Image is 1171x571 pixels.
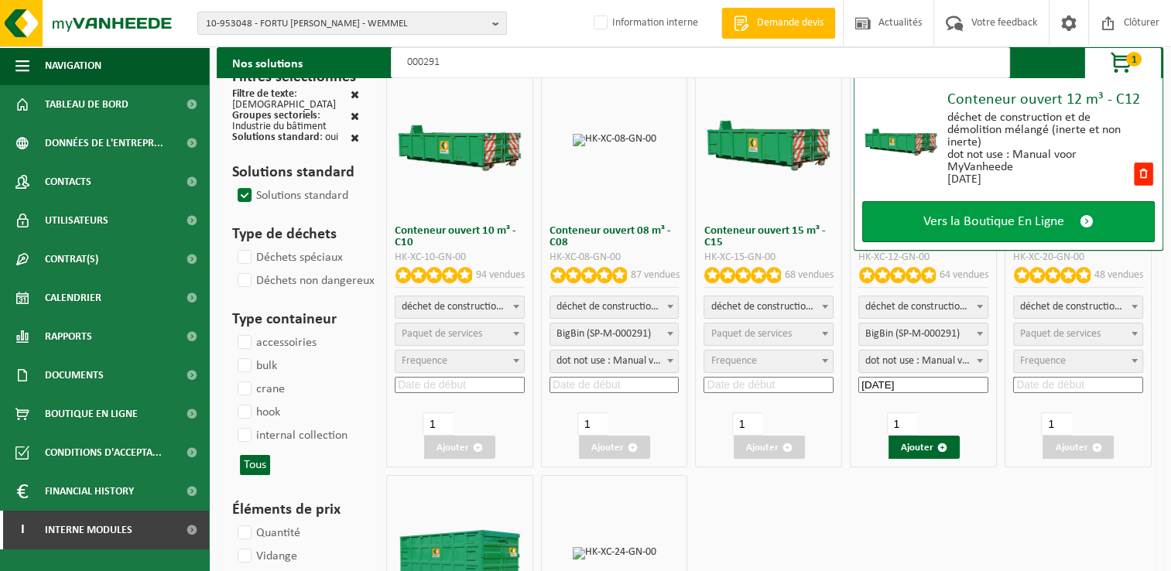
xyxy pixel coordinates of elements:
[923,214,1064,230] span: Vers la Boutique En Ligne
[402,328,482,340] span: Paquet de services
[858,296,988,319] span: déchet de construction et de démolition mélangé (inerte et non inerte)
[45,279,101,317] span: Calendrier
[858,252,988,263] div: HK-XC-12-GN-00
[1013,252,1143,263] div: HK-XC-20-GN-00
[232,111,351,132] div: : Industrie du bâtiment
[858,377,988,393] input: Date de début
[550,225,680,248] h3: Conteneur ouvert 08 m³ - C08
[947,111,1132,149] div: déchet de construction et de démolition mélangé (inerte et non inerte)
[550,296,680,319] span: déchet de construction et de démolition mélangé (inerte et non inerte)
[703,108,834,173] img: HK-XC-15-GN-00
[232,132,320,143] span: Solutions standard
[753,15,827,31] span: Demande devis
[45,317,92,356] span: Rapports
[947,92,1155,108] div: Conteneur ouvert 12 m³ - C12
[235,184,348,207] label: Solutions standard
[206,12,486,36] span: 10-953048 - FORTU [PERSON_NAME] - WEMMEL
[395,296,525,319] span: déchet de construction et de démolition mélangé (inerte et non inerte)
[1043,436,1114,459] button: Ajouter
[395,225,525,248] h3: Conteneur ouvert 10 m³ - C10
[235,354,277,378] label: bulk
[862,118,940,157] img: HK-XC-12-GN-00
[423,412,453,436] input: 1
[630,267,679,283] p: 87 vendues
[550,323,679,345] span: BigBin (SP-M-000291)
[887,412,917,436] input: 1
[704,296,833,318] span: déchet de construction et de démolition mélangé (inerte et non inerte)
[394,108,526,173] img: HK-XC-10-GN-00
[785,267,834,283] p: 68 vendues
[232,89,351,111] div: : [DEMOGRAPHIC_DATA]
[577,412,608,436] input: 1
[217,47,318,78] h2: Nos solutions
[235,378,285,401] label: crane
[232,161,359,184] h3: Solutions standard
[45,511,132,549] span: Interne modules
[862,201,1155,242] a: Vers la Boutique En Ligne
[550,296,679,318] span: déchet de construction et de démolition mélangé (inerte et non inerte)
[704,252,834,263] div: HK-XC-15-GN-00
[45,356,104,395] span: Documents
[232,223,359,246] h3: Type de déchets
[1020,328,1101,340] span: Paquet de services
[940,267,988,283] p: 64 vendues
[859,296,988,318] span: déchet de construction et de démolition mélangé (inerte et non inerte)
[858,323,988,346] span: BigBin (SP-M-000291)
[240,455,270,475] button: Tous
[235,269,375,292] label: Déchets non dangereux
[235,401,280,424] label: hook
[1084,47,1162,78] button: 1
[947,173,1132,186] div: [DATE]
[704,377,834,393] input: Date de début
[1013,296,1143,319] span: déchet de construction et de démolition mélangé (inerte et non inerte)
[573,547,656,559] img: HK-XC-24-GN-00
[45,201,108,240] span: Utilisateurs
[704,296,834,319] span: déchet de construction et de démolition mélangé (inerte et non inerte)
[45,472,134,511] span: Financial History
[1020,355,1066,367] span: Frequence
[573,134,656,146] img: HK-XC-08-GN-00
[395,252,525,263] div: HK-XC-10-GN-00
[235,331,317,354] label: accessoiries
[235,246,343,269] label: Déchets spéciaux
[395,377,525,393] input: Date de début
[710,355,756,367] span: Frequence
[45,46,101,85] span: Navigation
[232,88,294,100] span: Filtre de texte
[235,424,348,447] label: internal collection
[550,350,679,372] span: dot not use : Manual voor MyVanheede
[704,225,834,248] h3: Conteneur ouvert 15 m³ - C15
[1014,296,1142,318] span: déchet de construction et de démolition mélangé (inerte et non inerte)
[1041,412,1071,436] input: 1
[232,132,338,145] div: : oui
[232,308,359,331] h3: Type containeur
[734,436,805,459] button: Ajouter
[947,149,1132,173] div: dot not use : Manual voor MyVanheede
[402,355,447,367] span: Frequence
[550,377,680,393] input: Date de début
[579,436,650,459] button: Ajouter
[889,436,960,459] button: Ajouter
[235,545,297,568] label: Vidange
[1094,267,1143,283] p: 48 vendues
[45,124,163,162] span: Données de l'entrepr...
[395,296,524,318] span: déchet de construction et de démolition mélangé (inerte et non inerte)
[732,412,762,436] input: 1
[197,12,507,35] button: 10-953048 - FORTU [PERSON_NAME] - WEMMEL
[45,433,162,472] span: Conditions d'accepta...
[235,521,300,545] label: Quantité
[232,498,359,521] h3: Éléments de prix
[45,240,98,279] span: Contrat(s)
[550,350,680,373] span: dot not use : Manual voor MyVanheede
[710,328,791,340] span: Paquet de services
[45,395,138,433] span: Boutique en ligne
[550,323,680,346] span: BigBin (SP-M-000291)
[858,350,988,373] span: dot not use : Manual voor MyVanheede
[859,323,988,345] span: BigBin (SP-M-000291)
[721,8,835,39] a: Demande devis
[45,162,91,201] span: Contacts
[550,252,680,263] div: HK-XC-08-GN-00
[476,267,525,283] p: 94 vendues
[1126,52,1142,67] span: 1
[15,511,29,549] span: I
